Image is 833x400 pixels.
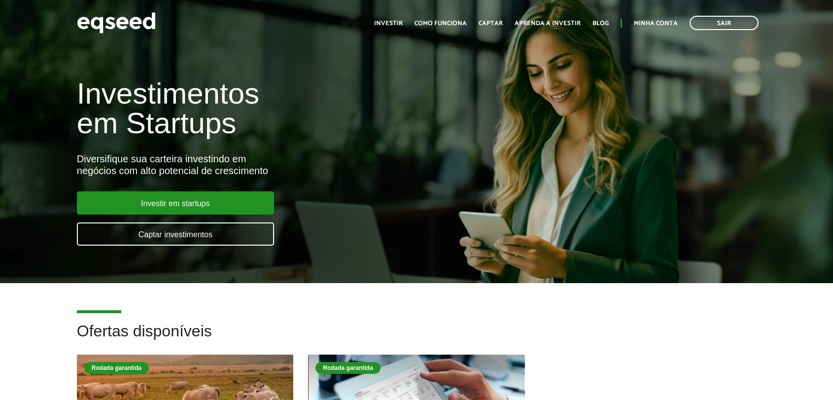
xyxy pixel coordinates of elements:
img: EqSeed [77,10,156,36]
h1: Investimentos em Startups [77,79,479,138]
a: Captar [479,20,503,27]
a: Blog [592,20,609,27]
a: Captar investimentos [77,222,274,246]
a: Investir em startups [77,191,274,215]
a: Investir [374,20,403,27]
div: Rodada garantida [84,362,149,374]
a: Sair [690,16,759,30]
a: Aprenda a investir [515,20,581,27]
div: Diversifique sua carteira investindo em negócios com alto potencial de crescimento [77,153,479,177]
h2: Ofertas disponíveis [77,323,756,355]
a: Como funciona [415,20,467,27]
a: Minha conta [634,20,678,27]
div: Rodada garantida [315,362,380,374]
